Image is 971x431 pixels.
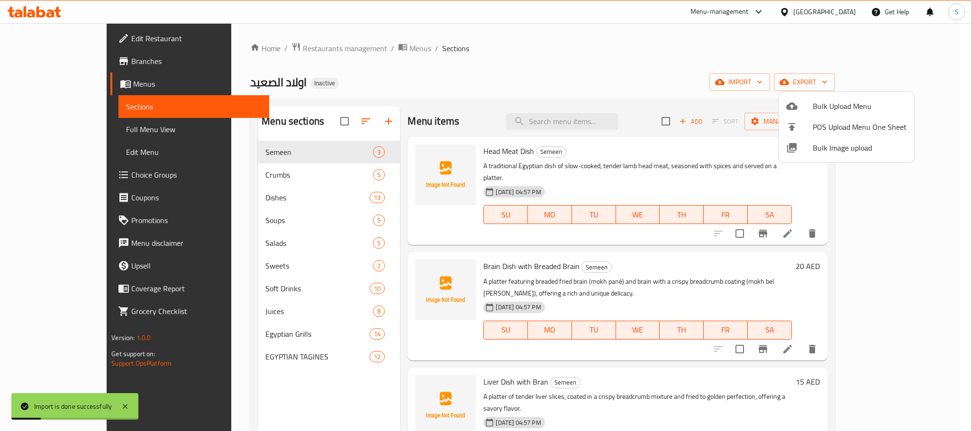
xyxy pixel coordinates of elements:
span: POS Upload Menu One Sheet [813,121,907,133]
span: Bulk Upload Menu [813,100,907,112]
li: POS Upload Menu One Sheet [779,117,914,137]
div: Import is done successfully [34,401,112,412]
span: Bulk Image upload [813,142,907,153]
li: Upload bulk menu [779,96,914,117]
